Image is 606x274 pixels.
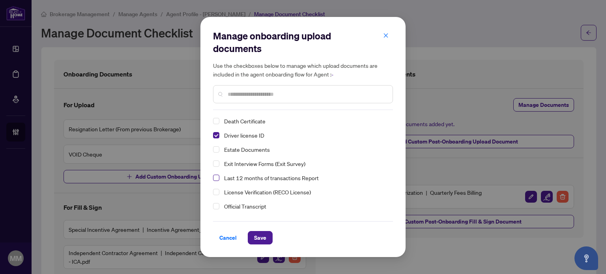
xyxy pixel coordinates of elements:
[213,203,219,209] span: Select Official Transcript
[224,203,266,210] span: Official Transcript
[213,61,393,79] h5: Use the checkboxes below to manage which upload documents are included in the agent onboarding fl...
[213,146,219,153] span: Select Estate Documents
[221,187,388,197] span: License Verification (RECO License)
[213,132,219,138] span: Select Driver license ID
[383,33,389,38] span: close
[213,118,219,124] span: Select Death Certificate
[221,145,388,154] span: Estate Documents
[221,116,388,126] span: Death Certificate
[213,160,219,167] span: Select Exit Interview Forms (Exit Survey)
[248,231,273,244] button: Save
[213,30,393,55] h2: Manage onboarding upload documents
[219,231,237,244] span: Cancel
[213,231,243,244] button: Cancel
[224,160,305,167] span: Exit Interview Forms (Exit Survey)
[221,159,388,168] span: Exit Interview Forms (Exit Survey)
[221,130,388,140] span: Driver license ID
[224,188,311,196] span: License Verification (RECO License)
[254,231,266,244] span: Save
[213,189,219,195] span: Select License Verification (RECO License)
[221,173,388,183] span: Last 12 months of transactions Report
[213,175,219,181] span: Select Last 12 months of transactions Report
[574,246,598,270] button: Open asap
[224,132,264,139] span: Driver license ID
[224,146,270,153] span: Estate Documents
[224,117,266,125] span: Death Certificate
[224,174,319,181] span: Last 12 months of transactions Report
[331,71,333,78] span: -
[221,201,388,211] span: Official Transcript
